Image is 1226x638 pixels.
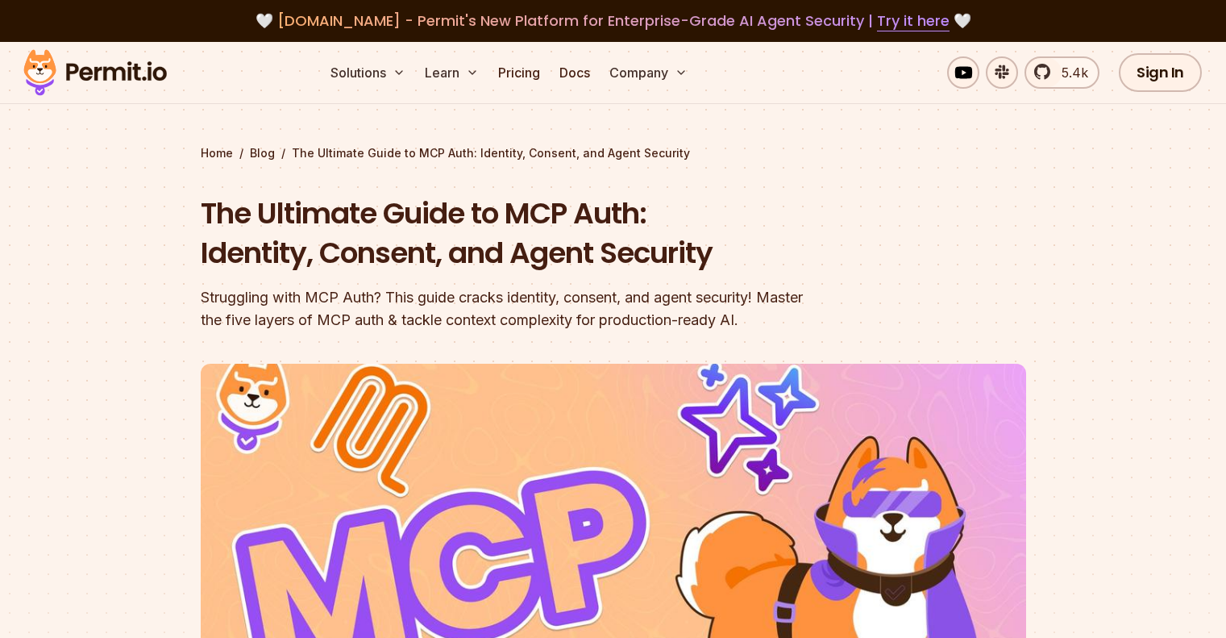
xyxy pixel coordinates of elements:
a: Blog [250,145,275,161]
a: Pricing [492,56,547,89]
div: Struggling with MCP Auth? This guide cracks identity, consent, and agent security! Master the fiv... [201,286,820,332]
img: Permit logo [16,45,174,100]
div: 🤍 🤍 [39,10,1187,32]
button: Solutions [324,56,412,89]
a: Docs [553,56,596,89]
span: [DOMAIN_NAME] - Permit's New Platform for Enterprise-Grade AI Agent Security | [277,10,950,31]
a: Try it here [877,10,950,31]
a: Sign In [1119,53,1202,92]
h1: The Ultimate Guide to MCP Auth: Identity, Consent, and Agent Security [201,194,820,273]
a: 5.4k [1024,56,1099,89]
div: / / [201,145,1026,161]
button: Company [603,56,694,89]
button: Learn [418,56,485,89]
a: Home [201,145,233,161]
span: 5.4k [1052,63,1088,82]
